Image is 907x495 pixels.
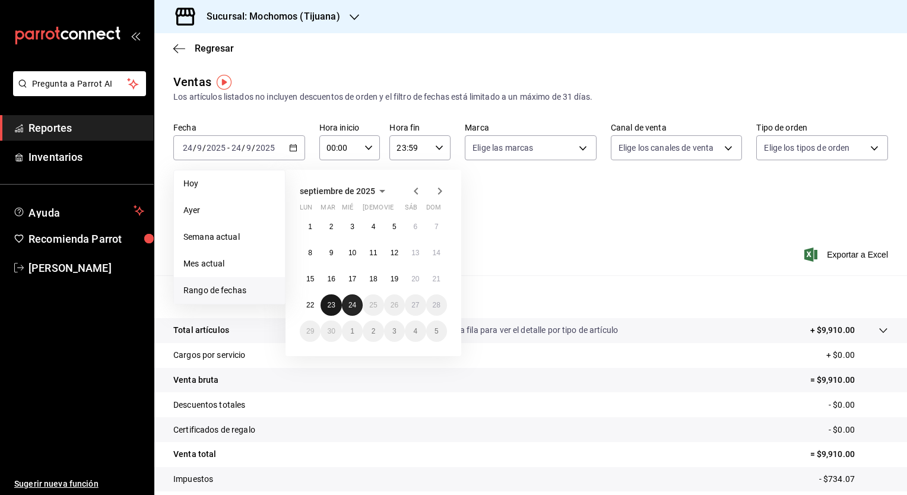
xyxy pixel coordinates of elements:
[196,143,202,153] input: --
[350,327,354,335] abbr: 1 de octubre de 2025
[173,349,246,361] p: Cargos por servicio
[182,143,193,153] input: --
[13,71,146,96] button: Pregunta a Parrot AI
[764,142,849,154] span: Elige los tipos de orden
[348,301,356,309] abbr: 24 de septiembre de 2025
[810,374,888,386] p: = $9,910.00
[321,242,341,264] button: 9 de septiembre de 2025
[321,294,341,316] button: 23 de septiembre de 2025
[369,275,377,283] abbr: 18 de septiembre de 2025
[829,424,888,436] p: - $0.00
[183,231,275,243] span: Semana actual
[32,78,128,90] span: Pregunta a Parrot AI
[426,204,441,216] abbr: domingo
[392,223,397,231] abbr: 5 de septiembre de 2025
[389,123,451,132] label: Hora fin
[173,448,216,461] p: Venta total
[308,249,312,257] abbr: 8 de septiembre de 2025
[426,216,447,237] button: 7 de septiembre de 2025
[384,216,405,237] button: 5 de septiembre de 2025
[411,249,419,257] abbr: 13 de septiembre de 2025
[173,290,888,304] p: Resumen
[391,301,398,309] abbr: 26 de septiembre de 2025
[197,9,340,24] h3: Sucursal: Mochomos (Tijuana)
[306,327,314,335] abbr: 29 de septiembre de 2025
[173,324,229,337] p: Total artículos
[342,268,363,290] button: 17 de septiembre de 2025
[826,349,888,361] p: + $0.00
[392,327,397,335] abbr: 3 de octubre de 2025
[217,75,231,90] img: Tooltip marker
[255,143,275,153] input: ----
[611,123,743,132] label: Canal de venta
[391,249,398,257] abbr: 12 de septiembre de 2025
[465,123,597,132] label: Marca
[327,301,335,309] abbr: 23 de septiembre de 2025
[342,216,363,237] button: 3 de septiembre de 2025
[28,231,144,247] span: Recomienda Parrot
[363,242,383,264] button: 11 de septiembre de 2025
[829,399,888,411] p: - $0.00
[300,294,321,316] button: 22 de septiembre de 2025
[384,242,405,264] button: 12 de septiembre de 2025
[227,143,230,153] span: -
[384,294,405,316] button: 26 de septiembre de 2025
[246,143,252,153] input: --
[319,123,380,132] label: Hora inicio
[342,294,363,316] button: 24 de septiembre de 2025
[807,247,888,262] button: Exportar a Excel
[300,242,321,264] button: 8 de septiembre de 2025
[426,294,447,316] button: 28 de septiembre de 2025
[421,324,618,337] p: Da clic en la fila para ver el detalle por tipo de artículo
[369,249,377,257] abbr: 11 de septiembre de 2025
[173,123,305,132] label: Fecha
[369,301,377,309] abbr: 25 de septiembre de 2025
[411,275,419,283] abbr: 20 de septiembre de 2025
[435,223,439,231] abbr: 7 de septiembre de 2025
[173,399,245,411] p: Descuentos totales
[242,143,245,153] span: /
[413,223,417,231] abbr: 6 de septiembre de 2025
[810,448,888,461] p: = $9,910.00
[308,223,312,231] abbr: 1 de septiembre de 2025
[327,275,335,283] abbr: 16 de septiembre de 2025
[321,216,341,237] button: 2 de septiembre de 2025
[173,473,213,486] p: Impuestos
[350,223,354,231] abbr: 3 de septiembre de 2025
[363,268,383,290] button: 18 de septiembre de 2025
[173,43,234,54] button: Regresar
[329,223,334,231] abbr: 2 de septiembre de 2025
[348,249,356,257] abbr: 10 de septiembre de 2025
[426,268,447,290] button: 21 de septiembre de 2025
[300,186,375,196] span: septiembre de 2025
[342,204,353,216] abbr: miércoles
[810,324,855,337] p: + $9,910.00
[426,242,447,264] button: 14 de septiembre de 2025
[321,268,341,290] button: 16 de septiembre de 2025
[472,142,533,154] span: Elige las marcas
[426,321,447,342] button: 5 de octubre de 2025
[327,327,335,335] abbr: 30 de septiembre de 2025
[195,43,234,54] span: Regresar
[411,301,419,309] abbr: 27 de septiembre de 2025
[321,321,341,342] button: 30 de septiembre de 2025
[384,204,394,216] abbr: viernes
[433,249,440,257] abbr: 14 de septiembre de 2025
[619,142,713,154] span: Elige los canales de venta
[8,86,146,99] a: Pregunta a Parrot AI
[405,321,426,342] button: 4 de octubre de 2025
[28,204,129,218] span: Ayuda
[391,275,398,283] abbr: 19 de septiembre de 2025
[348,275,356,283] abbr: 17 de septiembre de 2025
[372,223,376,231] abbr: 4 de septiembre de 2025
[405,294,426,316] button: 27 de septiembre de 2025
[384,268,405,290] button: 19 de septiembre de 2025
[28,260,144,276] span: [PERSON_NAME]
[173,424,255,436] p: Certificados de regalo
[433,275,440,283] abbr: 21 de septiembre de 2025
[173,73,211,91] div: Ventas
[183,258,275,270] span: Mes actual
[819,473,888,486] p: - $734.07
[405,204,417,216] abbr: sábado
